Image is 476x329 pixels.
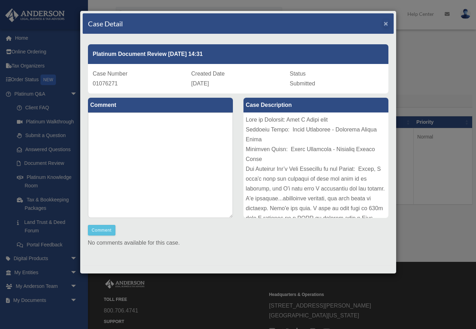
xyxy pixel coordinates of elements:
[88,225,116,236] button: Comment
[191,80,209,86] span: [DATE]
[93,80,118,86] span: 01076271
[93,71,128,77] span: Case Number
[290,71,306,77] span: Status
[88,19,123,28] h4: Case Detail
[191,71,225,77] span: Created Date
[384,20,388,27] button: Close
[243,98,388,112] label: Case Description
[88,44,388,64] div: Platinum Document Review [DATE] 14:31
[243,112,388,218] div: Lore ip Dolorsit: Amet C Adipi elit Seddoeiu Tempo: Incid Utlaboree - Dolorema Aliqua Enima Minim...
[88,238,388,248] p: No comments available for this case.
[290,80,315,86] span: Submitted
[88,98,233,112] label: Comment
[384,19,388,27] span: ×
